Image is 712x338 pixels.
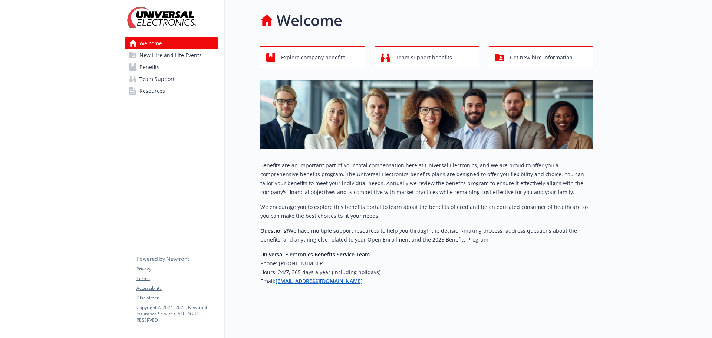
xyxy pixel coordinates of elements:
a: Disclaimer [136,295,218,301]
span: New Hire and Life Events [139,49,202,61]
h1: Welcome [277,9,342,32]
p: Benefits are an important part of your total compensation here at Universal Electronics, and we a... [260,161,593,197]
a: Privacy [136,266,218,272]
strong: Questions? [260,227,289,234]
a: Team Support [125,73,218,85]
h6: Email: [260,277,593,286]
span: Team Support [139,73,175,85]
h6: Hours: 24/7, 365 days a year (including holidays)​ [260,268,593,277]
button: Get new hire information [489,46,593,68]
a: New Hire and Life Events [125,49,218,61]
span: Get new hire information [510,50,573,65]
a: Terms [136,275,218,282]
button: Explore company benefits [260,46,365,68]
img: overview page banner [260,80,593,149]
p: We have multiple support resources to help you through the decision-making process, address quest... [260,226,593,244]
span: Benefits [139,61,159,73]
a: Welcome [125,37,218,49]
p: We encourage you to explore this benefits portal to learn about the benefits offered and be an ed... [260,203,593,220]
a: Accessibility [136,285,218,292]
a: Benefits [125,61,218,73]
span: Resources [139,85,165,97]
span: Team support benefits [396,50,452,65]
p: Copyright © 2024 - 2025 , Newfront Insurance Services, ALL RIGHTS RESERVED [136,304,218,323]
button: Team support benefits [375,46,479,68]
h6: Phone: [PHONE_NUMBER] [260,259,593,268]
a: Resources [125,85,218,97]
strong: Universal Electronics Benefits Service Team [260,251,370,258]
span: Welcome [139,37,162,49]
a: [EMAIL_ADDRESS][DOMAIN_NAME] [276,278,363,285]
span: Explore company benefits [281,50,345,65]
